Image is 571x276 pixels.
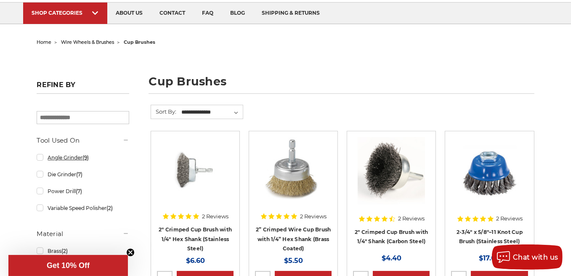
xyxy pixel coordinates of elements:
img: 2" Crimped Cup Brush 193220B [162,137,229,204]
a: Die Grinder [37,167,129,182]
a: contact [151,3,194,24]
a: Variable Speed Polisher [37,201,129,215]
span: 2 Reviews [300,214,327,219]
label: Sort By: [151,105,176,118]
a: faq [194,3,222,24]
span: (7) [76,188,82,194]
a: wire wheels & brushes [61,39,114,45]
h5: Refine by [37,81,129,94]
button: Close teaser [126,248,135,257]
span: (2) [61,248,68,254]
a: 2" Crimped Cup Brush with 1/4" Hex Shank (Stainless Steel) [159,226,232,252]
span: $6.60 [186,257,205,265]
img: Crimped Wire Cup Brush with Shank [358,137,425,204]
a: Brass [37,244,129,258]
span: (9) [82,154,89,161]
span: $17.08 [479,254,500,262]
a: Crimped Wire Cup Brush with Shank [353,137,430,214]
h5: Tool Used On [37,135,129,146]
span: 2 Reviews [202,214,228,219]
h5: Material [37,229,129,239]
a: 2" Crimped Cup Brush 193220B [157,137,234,214]
img: 2" brass crimped wire cup brush with 1/4" hex shank [260,137,327,204]
a: shipping & returns [253,3,328,24]
a: 2-3/4″ x 5/8″–11 Knot Cup Brush (Stainless Steel) [457,229,523,245]
div: Get 10% OffClose teaser [8,255,128,276]
span: $4.40 [382,254,401,262]
div: SHOP CATEGORIES [32,10,99,16]
a: Angle Grinder [37,150,129,165]
a: home [37,39,51,45]
h1: cup brushes [149,76,534,94]
a: 2” Crimped Wire Cup Brush with 1/4” Hex Shank (Brass Coated) [256,226,331,252]
span: Get 10% Off [47,261,90,270]
span: Chat with us [513,253,558,261]
span: (2) [106,205,113,211]
a: Power Drill [37,184,129,199]
span: $5.50 [284,257,303,265]
span: 2 Reviews [398,216,425,221]
a: about us [107,3,151,24]
a: 2-3/4″ x 5/8″–11 Knot Cup Brush (Stainless Steel) [451,137,528,214]
select: Sort By: [180,106,243,119]
a: blog [222,3,253,24]
span: cup brushes [124,39,155,45]
a: 2" brass crimped wire cup brush with 1/4" hex shank [255,137,332,214]
img: 2-3/4″ x 5/8″–11 Knot Cup Brush (Stainless Steel) [456,137,523,204]
span: (7) [76,171,82,178]
a: 2" Crimped Cup Brush with 1/4" Shank (Carbon Steel) [355,229,428,245]
button: Chat with us [492,244,563,270]
span: 2 Reviews [497,216,523,221]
